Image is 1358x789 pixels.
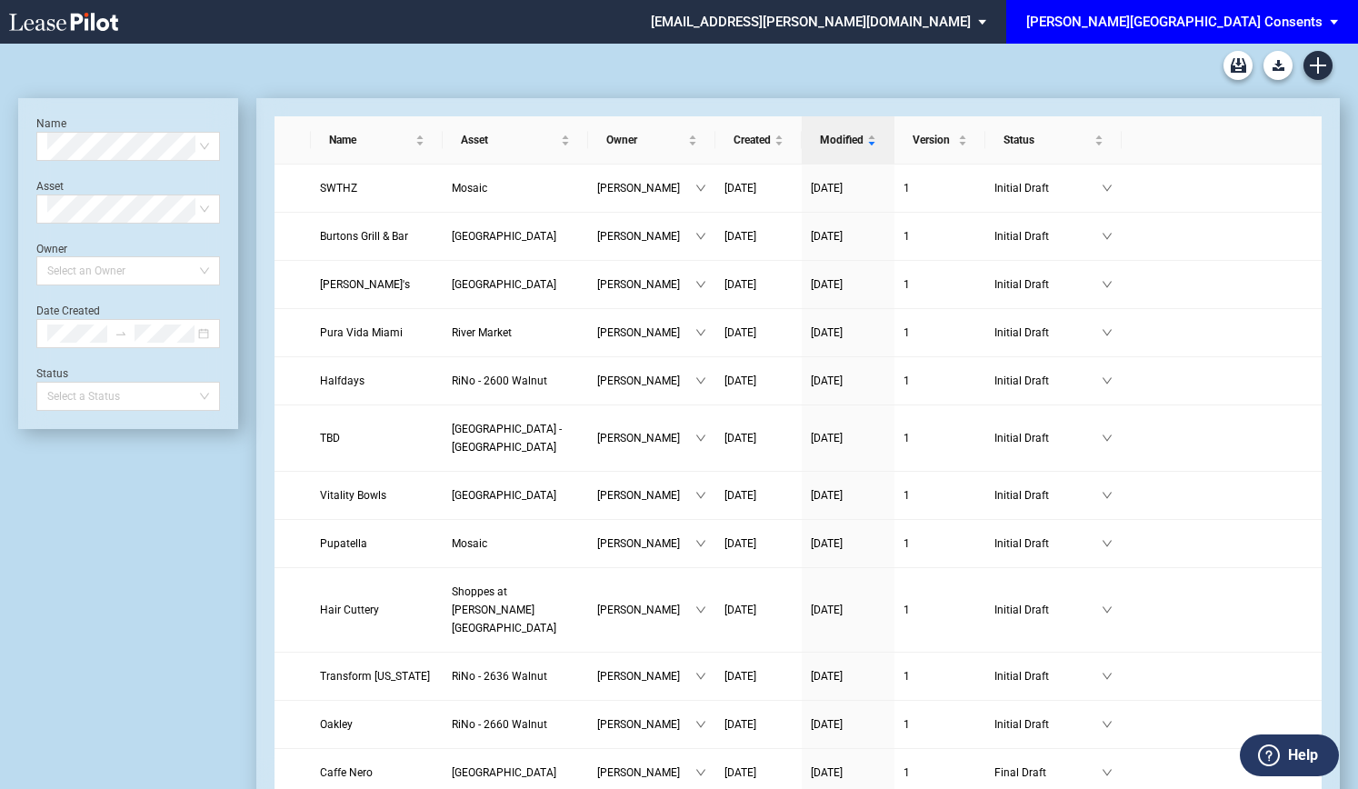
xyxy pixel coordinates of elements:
[695,279,706,290] span: down
[904,230,910,243] span: 1
[994,429,1102,447] span: Initial Draft
[715,116,802,165] th: Created
[452,715,579,734] a: RiNo - 2660 Walnut
[994,275,1102,294] span: Initial Draft
[985,116,1122,165] th: Status
[724,489,756,502] span: [DATE]
[588,116,715,165] th: Owner
[320,429,434,447] a: TBD
[811,667,885,685] a: [DATE]
[724,667,793,685] a: [DATE]
[1240,734,1339,776] button: Help
[695,231,706,242] span: down
[1263,51,1293,80] a: Download Blank Form
[811,432,843,444] span: [DATE]
[320,764,434,782] a: Caffe Nero
[1102,767,1113,778] span: down
[811,227,885,245] a: [DATE]
[36,243,67,255] label: Owner
[695,375,706,386] span: down
[1102,490,1113,501] span: down
[452,670,547,683] span: RiNo - 2636 Walnut
[811,324,885,342] a: [DATE]
[320,275,434,294] a: [PERSON_NAME]'s
[320,486,434,504] a: Vitality Bowls
[452,420,579,456] a: [GEOGRAPHIC_DATA] - [GEOGRAPHIC_DATA]
[695,490,706,501] span: down
[904,324,976,342] a: 1
[1288,744,1318,767] label: Help
[994,601,1102,619] span: Initial Draft
[320,182,357,195] span: SWTHZ
[115,327,127,340] span: swap-right
[724,275,793,294] a: [DATE]
[452,375,547,387] span: RiNo - 2600 Walnut
[811,534,885,553] a: [DATE]
[724,601,793,619] a: [DATE]
[452,372,579,390] a: RiNo - 2600 Walnut
[452,537,487,550] span: Mosaic
[452,227,579,245] a: [GEOGRAPHIC_DATA]
[904,375,910,387] span: 1
[724,432,756,444] span: [DATE]
[320,601,434,619] a: Hair Cuttery
[311,116,443,165] th: Name
[811,718,843,731] span: [DATE]
[811,278,843,291] span: [DATE]
[811,601,885,619] a: [DATE]
[320,375,364,387] span: Halfdays
[443,116,588,165] th: Asset
[452,275,579,294] a: [GEOGRAPHIC_DATA]
[724,324,793,342] a: [DATE]
[904,667,976,685] a: 1
[811,537,843,550] span: [DATE]
[452,534,579,553] a: Mosaic
[904,670,910,683] span: 1
[320,604,379,616] span: Hair Cuttery
[904,764,976,782] a: 1
[994,179,1102,197] span: Initial Draft
[597,227,695,245] span: [PERSON_NAME]
[320,534,434,553] a: Pupatella
[606,131,684,149] span: Owner
[1102,719,1113,730] span: down
[452,667,579,685] a: RiNo - 2636 Walnut
[597,601,695,619] span: [PERSON_NAME]
[724,534,793,553] a: [DATE]
[452,230,556,243] span: Middlesex Commons
[320,489,386,502] span: Vitality Bowls
[461,131,557,149] span: Asset
[724,715,793,734] a: [DATE]
[1102,327,1113,338] span: down
[811,486,885,504] a: [DATE]
[320,715,434,734] a: Oakley
[320,230,408,243] span: Burtons Grill & Bar
[320,432,340,444] span: TBD
[1102,183,1113,194] span: down
[320,372,434,390] a: Halfdays
[913,131,954,149] span: Version
[320,766,373,779] span: Caffe Nero
[904,432,910,444] span: 1
[724,764,793,782] a: [DATE]
[452,278,556,291] span: Toco Hills Shopping Center
[724,230,756,243] span: [DATE]
[904,429,976,447] a: 1
[452,326,512,339] span: River Market
[802,116,894,165] th: Modified
[904,278,910,291] span: 1
[724,278,756,291] span: [DATE]
[597,667,695,685] span: [PERSON_NAME]
[452,489,556,502] span: Village Oaks
[320,324,434,342] a: Pura Vida Miami
[724,326,756,339] span: [DATE]
[994,486,1102,504] span: Initial Draft
[811,230,843,243] span: [DATE]
[904,715,976,734] a: 1
[115,327,127,340] span: to
[597,372,695,390] span: [PERSON_NAME]
[724,670,756,683] span: [DATE]
[904,601,976,619] a: 1
[452,179,579,197] a: Mosaic
[811,670,843,683] span: [DATE]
